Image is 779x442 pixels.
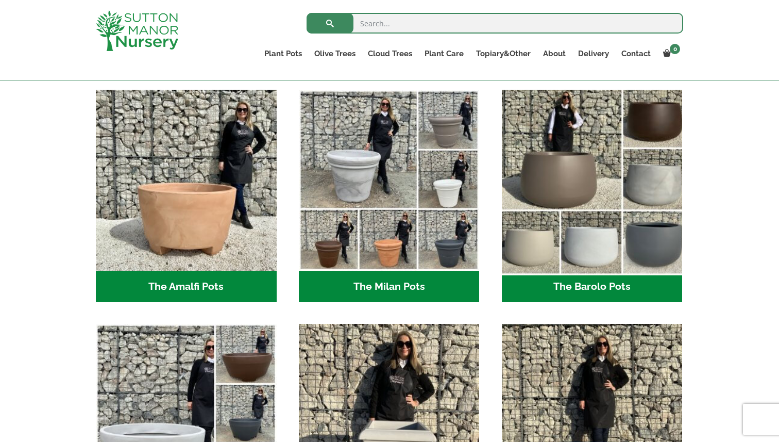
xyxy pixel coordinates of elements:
[670,44,680,54] span: 0
[96,271,277,303] h2: The Amalfi Pots
[502,271,683,303] h2: The Barolo Pots
[96,90,277,271] img: The Amalfi Pots
[299,271,480,303] h2: The Milan Pots
[572,46,615,61] a: Delivery
[308,46,362,61] a: Olive Trees
[470,46,537,61] a: Topiary&Other
[615,46,657,61] a: Contact
[96,10,178,51] img: logo
[537,46,572,61] a: About
[362,46,418,61] a: Cloud Trees
[96,90,277,302] a: Visit product category The Amalfi Pots
[307,13,683,34] input: Search...
[502,90,683,302] a: Visit product category The Barolo Pots
[418,46,470,61] a: Plant Care
[299,90,480,302] a: Visit product category The Milan Pots
[657,46,683,61] a: 0
[258,46,308,61] a: Plant Pots
[497,85,687,275] img: The Barolo Pots
[299,90,480,271] img: The Milan Pots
